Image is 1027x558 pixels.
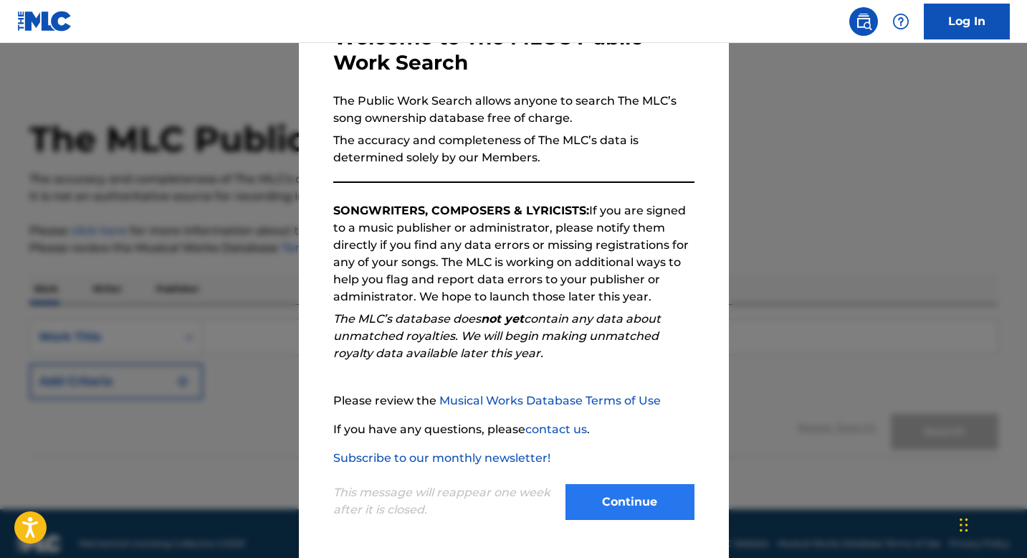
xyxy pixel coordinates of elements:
img: help [892,13,909,30]
a: contact us [525,422,587,436]
h3: Welcome to The MLC's Public Work Search [333,25,694,75]
p: If you are signed to a music publisher or administrator, please notify them directly if you find ... [333,202,694,306]
div: Drag [960,503,968,547]
img: search [855,13,872,30]
p: Please review the [333,392,694,410]
div: Help [887,7,915,36]
img: MLC Logo [17,11,72,32]
p: The accuracy and completeness of The MLC’s data is determined solely by our Members. [333,132,694,166]
a: Public Search [849,7,878,36]
a: Musical Works Database Terms of Use [439,394,661,407]
a: Subscribe to our monthly newsletter! [333,451,550,465]
button: Continue [565,484,694,520]
em: The MLC’s database does contain any data about unmatched royalties. We will begin making unmatche... [333,312,661,360]
p: This message will reappear one week after it is closed. [333,484,557,519]
p: If you have any questions, please . [333,421,694,438]
a: Log In [924,4,1010,39]
iframe: Chat Widget [955,489,1027,558]
p: The Public Work Search allows anyone to search The MLC’s song ownership database free of charge. [333,93,694,127]
strong: SONGWRITERS, COMPOSERS & LYRICISTS: [333,204,589,217]
strong: not yet [481,312,524,326]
